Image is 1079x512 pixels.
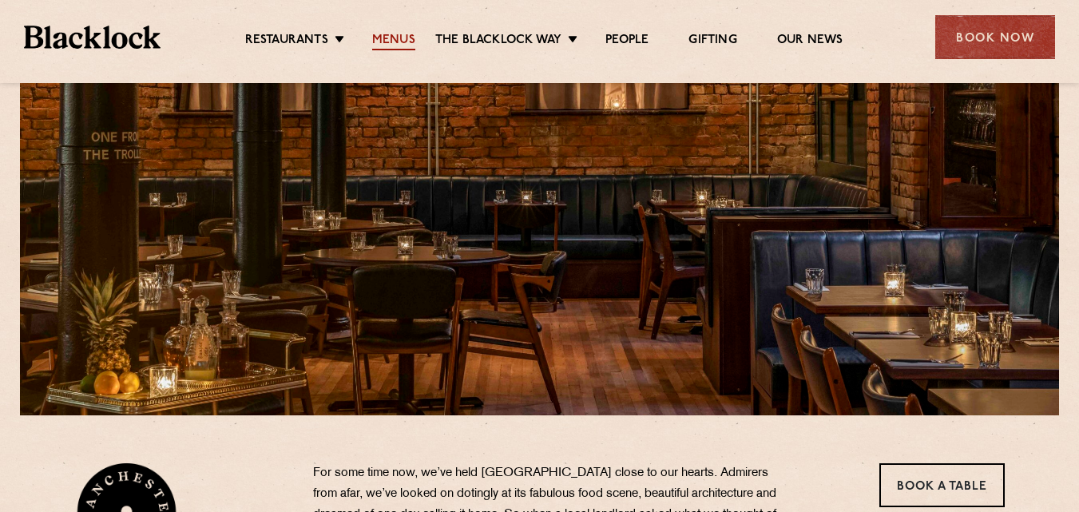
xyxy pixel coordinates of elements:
[435,33,561,50] a: The Blacklock Way
[24,26,161,49] img: BL_Textured_Logo-footer-cropped.svg
[245,33,328,50] a: Restaurants
[879,463,1005,507] a: Book a Table
[372,33,415,50] a: Menus
[605,33,649,50] a: People
[777,33,843,50] a: Our News
[688,33,736,50] a: Gifting
[935,15,1055,59] div: Book Now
